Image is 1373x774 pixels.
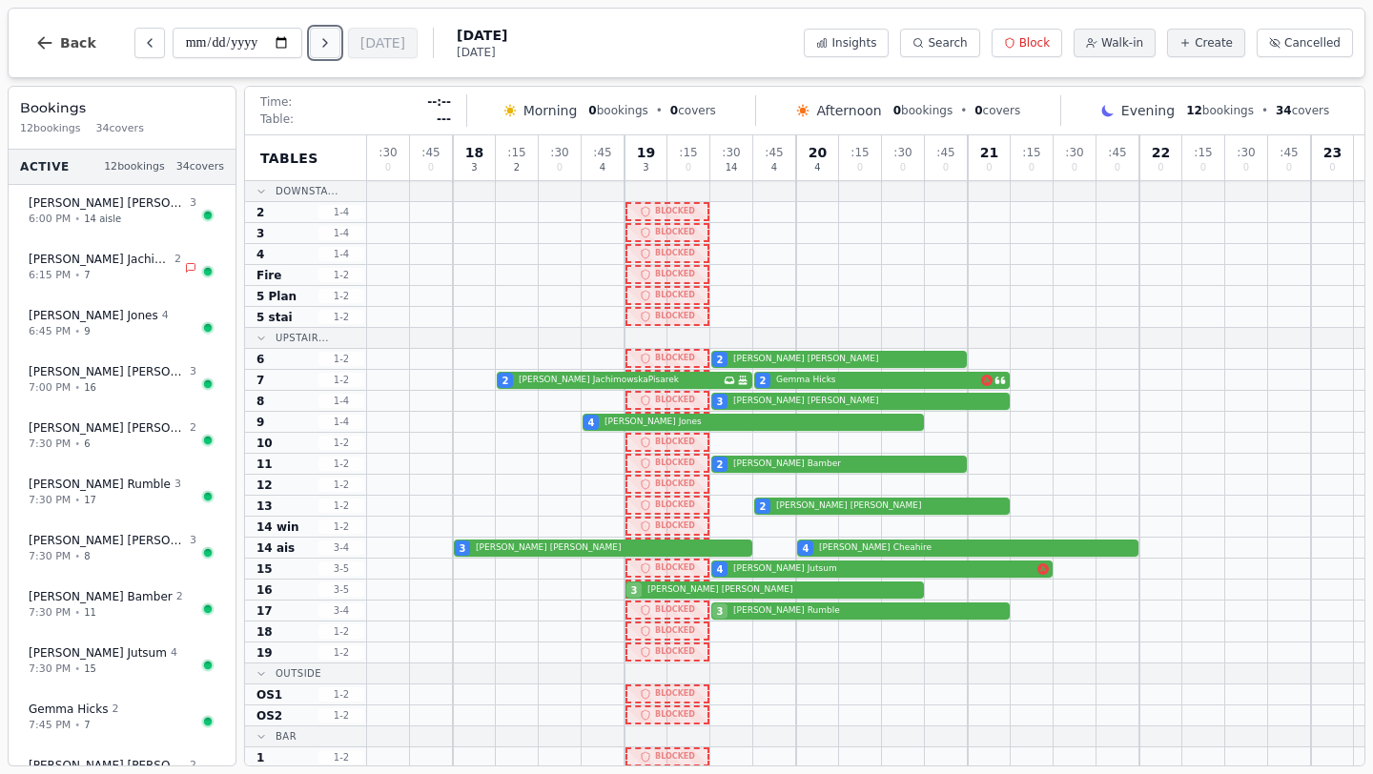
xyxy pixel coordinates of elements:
span: 2 [256,205,264,220]
span: 4 [717,562,724,577]
span: 3 - 5 [318,561,364,576]
button: Cancelled [1257,29,1353,57]
span: [PERSON_NAME] [PERSON_NAME] [733,395,1010,408]
button: [PERSON_NAME] [PERSON_NAME]36:00 PM•14 aisle [16,185,228,237]
span: Outside [276,666,321,681]
span: 2 [717,458,724,472]
span: : 15 [1022,147,1040,158]
span: 1 - 2 [318,268,364,282]
span: --:-- [427,94,451,110]
span: Cancelled [1284,35,1341,51]
span: 10 [256,436,273,451]
span: 21 [980,146,998,159]
span: 0 [1158,163,1163,173]
span: 3 [717,395,724,409]
span: 1 - 2 [318,457,364,471]
span: 1 - 2 [318,373,364,387]
span: 6:00 PM [29,212,71,228]
span: 6:15 PM [29,268,71,284]
span: 0 [588,104,596,117]
span: 3 - 5 [318,582,364,597]
svg: Customer message [994,375,1006,386]
span: 6:45 PM [29,324,71,340]
span: 0 [1072,163,1077,173]
span: [PERSON_NAME] Cheahire [819,541,1138,555]
span: 0 [943,163,949,173]
span: Create [1195,35,1233,51]
span: 1 - 4 [318,247,364,261]
span: 4 [600,163,605,173]
span: [PERSON_NAME] Bamber [29,589,173,604]
span: : 45 [1108,147,1126,158]
span: 13 [256,499,273,514]
span: bookings [1186,103,1254,118]
svg: Allergens: Nuts [1037,563,1049,575]
span: 1 - 2 [318,289,364,303]
span: : 45 [1280,147,1298,158]
span: : 15 [850,147,869,158]
span: 2 [190,420,196,437]
span: Fire [256,268,281,283]
span: OS1 [256,687,282,703]
span: 0 [670,104,678,117]
span: [PERSON_NAME] [PERSON_NAME] [733,353,967,366]
button: Next day [310,28,340,58]
span: : 45 [936,147,954,158]
span: 3 [190,195,196,212]
button: Insights [804,29,889,57]
span: 1 - 2 [318,750,364,764]
span: 0 [1243,163,1249,173]
span: 1 - 4 [318,415,364,429]
button: [PERSON_NAME] [PERSON_NAME]37:30 PM•8 [16,522,228,575]
span: 2 [760,374,767,388]
span: 1 - 2 [318,499,364,513]
span: 7:30 PM [29,662,71,678]
span: bookings [893,103,953,118]
span: 0 [1329,163,1335,173]
span: 1 - 4 [318,226,364,240]
span: 0 [986,163,992,173]
span: 3 - 4 [318,540,364,555]
span: 14 ais [256,540,295,556]
span: 2 [717,353,724,367]
span: Gemma Hicks [776,374,977,387]
span: 16 [84,380,96,395]
button: [PERSON_NAME] [PERSON_NAME]27:30 PM•6 [16,410,228,462]
button: [PERSON_NAME] Jutsum47:30 PM•15 [16,635,228,687]
span: 1 - 4 [318,205,364,219]
span: 15 [84,662,96,676]
span: 9 [256,415,264,430]
span: 15 [256,561,273,577]
span: 8 [84,549,90,563]
span: 2 [112,702,118,718]
span: : 15 [507,147,525,158]
span: • [74,493,80,507]
button: [DATE] [348,28,418,58]
span: 2 [514,163,520,173]
span: • [74,268,80,282]
span: 7 [84,718,90,732]
span: : 30 [1065,147,1083,158]
span: 7 [84,268,90,282]
span: : 45 [593,147,611,158]
span: 1 - 2 [318,352,364,366]
span: 34 covers [176,159,224,175]
span: • [74,212,80,226]
span: Table: [260,112,294,127]
span: Evening [1121,101,1175,120]
span: 19 [637,146,655,159]
span: : 30 [550,147,568,158]
span: 0 [385,163,391,173]
span: [PERSON_NAME] Bamber [733,458,967,471]
svg: Allergens: Gluten [981,375,993,386]
span: bookings [588,103,647,118]
button: Create [1167,29,1245,57]
span: 12 [256,478,273,493]
span: 3 [460,541,466,556]
span: 1 - 4 [318,394,364,408]
span: 19 [256,645,273,661]
button: Search [900,29,979,57]
button: [PERSON_NAME] JachimowskaPisarek26:15 PM•7 [16,241,228,294]
span: Active [20,159,70,174]
span: 0 [1115,163,1120,173]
